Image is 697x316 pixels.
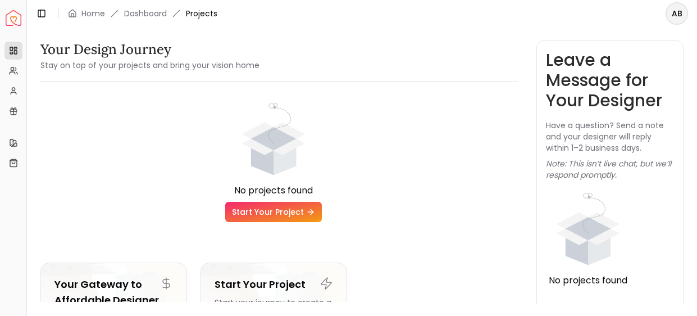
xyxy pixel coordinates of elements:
[186,8,217,19] span: Projects
[40,184,507,197] div: No projects found
[546,158,674,180] p: Note: This isn’t live chat, but we’ll respond promptly.
[667,3,687,24] span: AB
[6,10,21,26] a: Spacejoy
[40,40,259,58] h3: Your Design Journey
[124,8,167,19] a: Dashboard
[68,8,217,19] nav: breadcrumb
[546,274,630,287] div: No projects found
[6,10,21,26] img: Spacejoy Logo
[666,2,688,25] button: AB
[40,60,259,71] small: Stay on top of your projects and bring your vision home
[225,202,322,222] a: Start Your Project
[546,189,630,274] div: animation
[215,277,333,292] h5: Start Your Project
[546,50,674,111] h3: Leave a Message for Your Designer
[231,100,316,184] div: animation
[81,8,105,19] a: Home
[546,120,674,154] p: Have a question? Send a note and your designer will reply within 1–2 business days.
